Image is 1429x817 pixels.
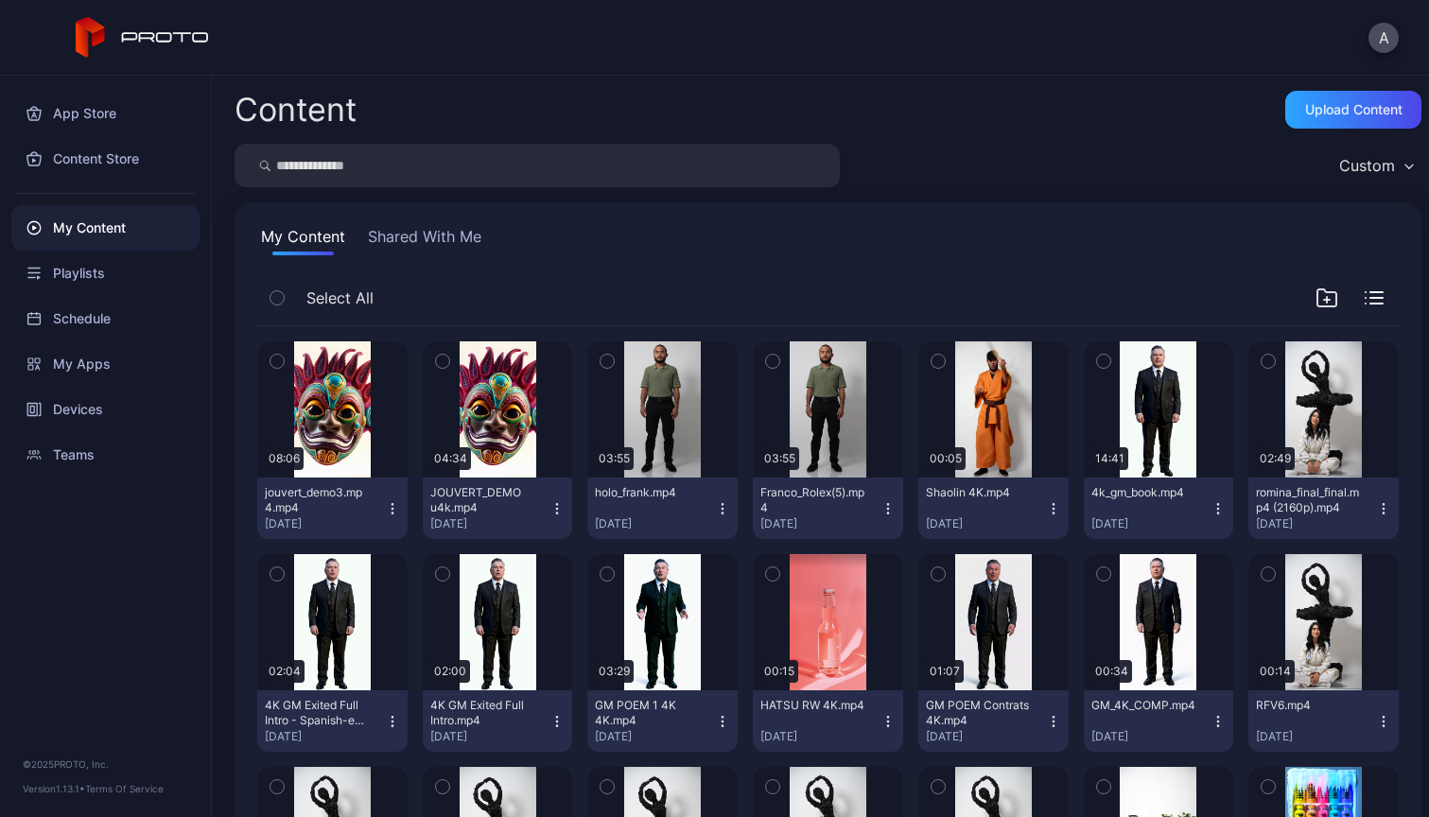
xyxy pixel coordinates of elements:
div: [DATE] [926,729,1046,744]
div: Franco_Rolex(5).mp4 [760,485,864,515]
a: My Apps [11,341,200,387]
a: Terms Of Service [85,783,164,794]
div: Upload Content [1305,102,1403,117]
div: [DATE] [926,516,1046,531]
a: Schedule [11,296,200,341]
div: 4k_gm_book.mp4 [1091,485,1195,500]
div: [DATE] [760,516,880,531]
div: JOUVERT_DEMO u4k.mp4 [430,485,534,515]
span: Select All [306,287,374,309]
button: holo_frank.mp4[DATE] [587,478,738,539]
div: [DATE] [1256,729,1376,744]
div: RFV6.mp4 [1256,698,1360,713]
div: [DATE] [265,516,385,531]
div: GM POEM Contrats 4K.mp4 [926,698,1030,728]
button: Custom [1330,144,1421,187]
div: [DATE] [430,516,550,531]
a: My Content [11,205,200,251]
div: [DATE] [760,729,880,744]
button: My Content [257,225,349,255]
div: 4K GM Exited Full Intro.mp4 [430,698,534,728]
button: Shared With Me [364,225,485,255]
button: 4K GM Exited Full Intro.mp4[DATE] [423,690,573,752]
button: 4K GM Exited Full Intro - Spanish-es-VE.mp4[DATE] [257,690,408,752]
button: 4k_gm_book.mp4[DATE] [1084,478,1234,539]
div: Content [235,94,357,126]
button: jouvert_demo3.mp4.mp4[DATE] [257,478,408,539]
button: Shaolin 4K.mp4[DATE] [918,478,1069,539]
button: romina_final_final.mp4 (2160p).mp4[DATE] [1248,478,1399,539]
div: Custom [1339,156,1395,175]
div: [DATE] [1256,516,1376,531]
div: holo_frank.mp4 [595,485,699,500]
button: Franco_Rolex(5).mp4[DATE] [753,478,903,539]
div: GM POEM 1 4K 4K.mp4 [595,698,699,728]
div: 4K GM Exited Full Intro - Spanish-es-VE.mp4 [265,698,369,728]
div: jouvert_demo3.mp4.mp4 [265,485,369,515]
button: GM_4K_COMP.mp4[DATE] [1084,690,1234,752]
div: [DATE] [1091,516,1211,531]
a: App Store [11,91,200,136]
div: [DATE] [1091,729,1211,744]
div: Shaolin 4K.mp4 [926,485,1030,500]
div: romina_final_final.mp4 (2160p).mp4 [1256,485,1360,515]
div: [DATE] [595,516,715,531]
div: © 2025 PROTO, Inc. [23,756,188,772]
a: Teams [11,432,200,478]
div: HATSU RW 4K.mp4 [760,698,864,713]
span: Version 1.13.1 • [23,783,85,794]
button: HATSU RW 4K.mp4[DATE] [753,690,903,752]
div: [DATE] [265,729,385,744]
button: A [1368,23,1399,53]
button: GM POEM 1 4K 4K.mp4[DATE] [587,690,738,752]
div: [DATE] [430,729,550,744]
button: Upload Content [1285,91,1421,129]
div: [DATE] [595,729,715,744]
a: Content Store [11,136,200,182]
button: GM POEM Contrats 4K.mp4[DATE] [918,690,1069,752]
button: JOUVERT_DEMO u4k.mp4[DATE] [423,478,573,539]
a: Playlists [11,251,200,296]
a: Devices [11,387,200,432]
div: GM_4K_COMP.mp4 [1091,698,1195,713]
button: RFV6.mp4[DATE] [1248,690,1399,752]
